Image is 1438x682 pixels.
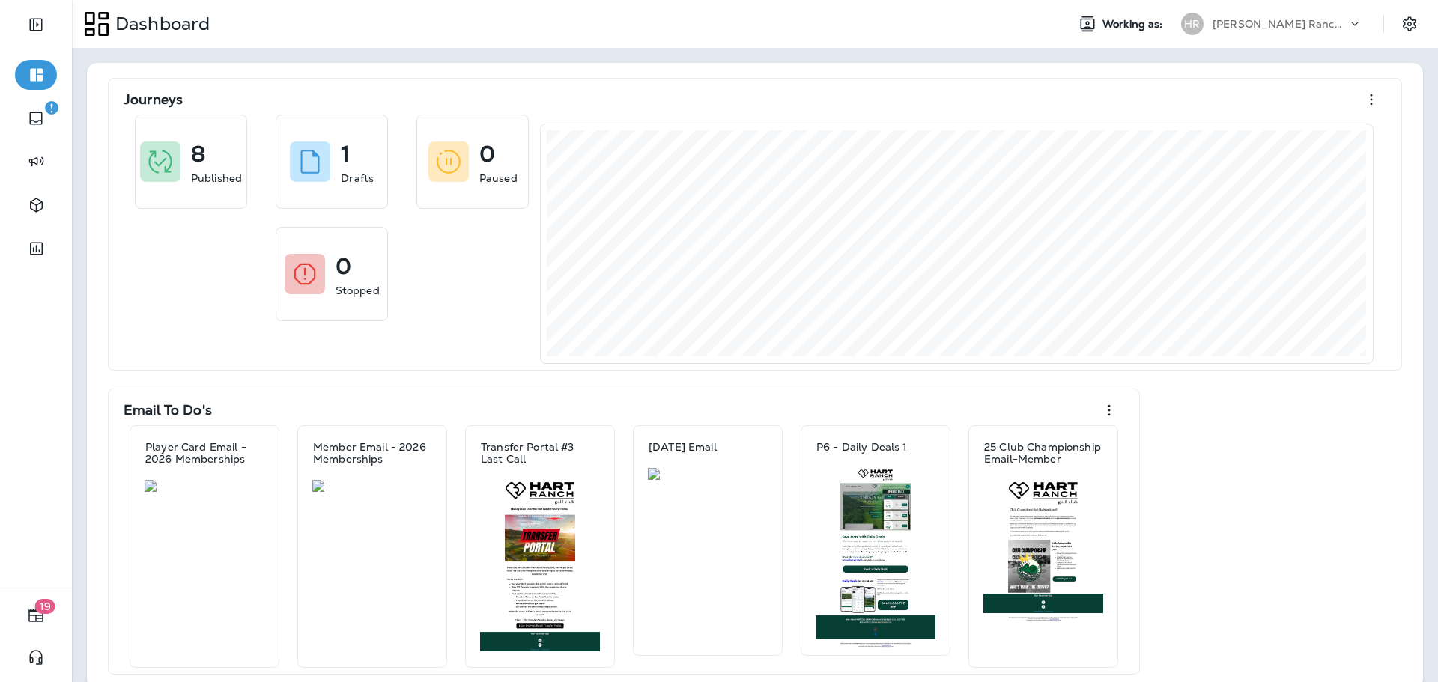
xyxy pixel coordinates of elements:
img: a753dd2f-b27b-45b1-8e4e-69fdd7b23c57.jpg [648,468,768,480]
p: 0 [336,259,351,274]
div: HR [1181,13,1204,35]
p: Member Email - 2026 Memberships [313,441,431,465]
button: Expand Sidebar [15,10,57,40]
p: Transfer Portal #3 Last Call [481,441,599,465]
p: Journeys [124,92,183,107]
p: Stopped [336,283,380,298]
p: 25 Club Championship Email-Member [984,441,1102,465]
button: Settings [1396,10,1423,37]
img: 35be8511-5b12-4d81-bd14-397021d36f0a.jpg [816,468,935,648]
p: 1 [341,147,350,162]
p: [PERSON_NAME] Ranch Golf Club [1213,18,1347,30]
button: 19 [15,600,57,630]
p: Paused [479,171,518,186]
img: b75fe278-5b7d-40f8-90ad-4f817104175f.jpg [983,480,1103,622]
p: P6 - Daily Deals 1 [816,441,908,453]
p: Dashboard [109,13,210,35]
p: Published [191,171,242,186]
p: [DATE] Email [649,441,717,453]
img: 8d02ef8b-877b-4331-939a-d76a64a1a01f.jpg [480,480,600,651]
p: Email To Do's [124,403,212,418]
img: ef97dee9-9793-4aa6-a1b5-118ab8c9bf67.jpg [145,480,264,492]
p: Player Card Email - 2026 Memberships [145,441,264,465]
span: 19 [35,599,55,614]
p: 8 [191,147,205,162]
img: c0346916-4c44-43d4-8620-9a1138cf7182.jpg [312,480,432,492]
p: 0 [479,147,495,162]
span: Working as: [1102,18,1166,31]
p: Drafts [341,171,374,186]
